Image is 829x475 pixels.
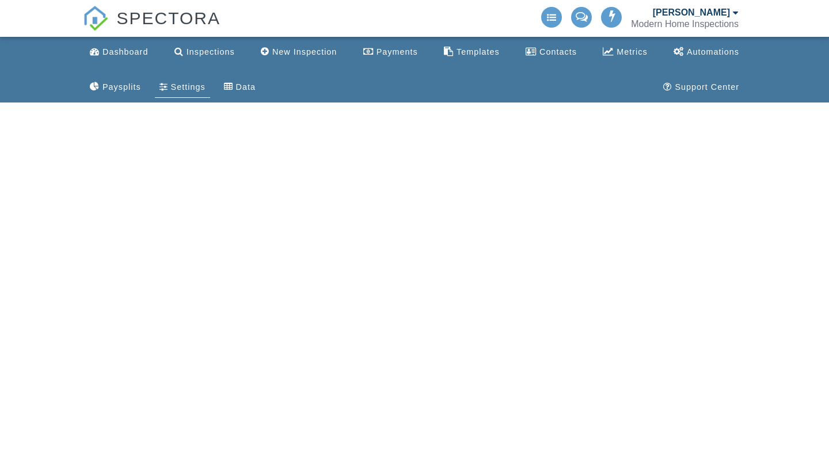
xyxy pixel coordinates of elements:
[83,17,220,39] a: SPECTORA
[85,41,153,63] a: Dashboard
[631,18,739,30] div: Modern Home Inspections
[171,82,206,92] div: Settings
[170,41,239,63] a: Inspections
[256,41,341,63] a: New Inspection
[659,77,744,98] a: Support Center
[85,77,146,98] a: Paysplits
[83,6,108,31] img: The Best Home Inspection Software - Spectora
[116,6,220,30] span: SPECTORA
[675,82,739,92] div: Support Center
[539,47,577,56] div: Contacts
[617,47,647,56] div: Metrics
[359,41,423,63] a: Payments
[102,82,141,92] div: Paysplits
[457,47,500,56] div: Templates
[598,41,652,63] a: Metrics
[236,82,256,92] div: Data
[687,47,739,56] div: Automations
[521,41,581,63] a: Contacts
[102,47,148,56] div: Dashboard
[187,47,235,56] div: Inspections
[439,41,504,63] a: Templates
[272,47,337,56] div: New Inspection
[669,41,744,63] a: Automations (Advanced)
[653,7,730,18] div: [PERSON_NAME]
[219,77,260,98] a: Data
[377,47,418,56] div: Payments
[155,77,210,98] a: Settings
